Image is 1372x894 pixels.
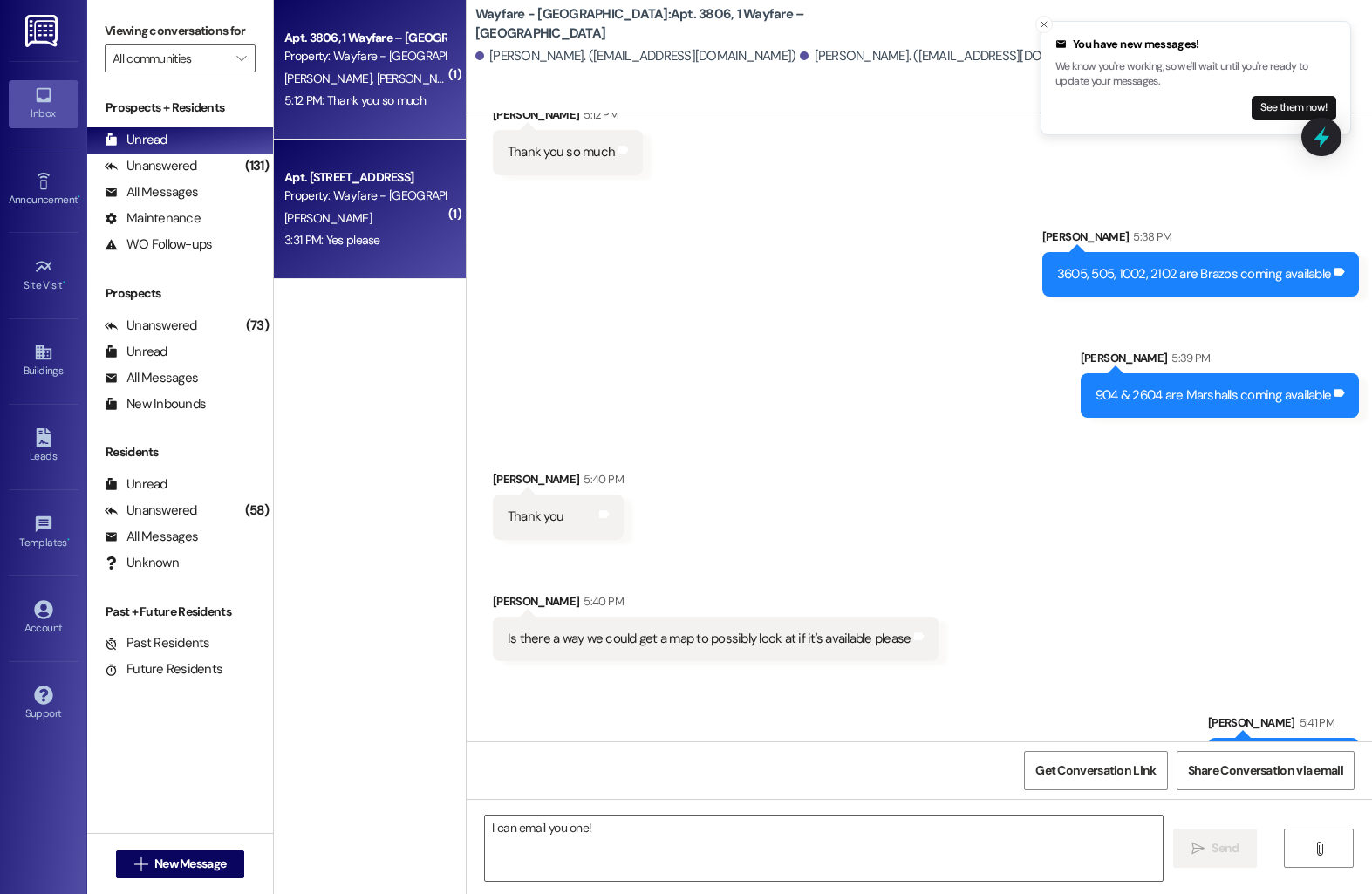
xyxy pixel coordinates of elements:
div: Apt. [STREET_ADDRESS] [284,168,446,187]
p: We know you're working, so we'll wait until you're ready to update your messages. [1055,59,1336,90]
div: (131) [241,153,273,180]
span: Share Conversation via email [1188,761,1343,780]
div: Past + Future Residents [87,603,273,621]
div: Future Residents [105,660,222,679]
span: [PERSON_NAME] [284,71,377,86]
div: WO Follow-ups [105,235,212,254]
div: 3:31 PM: Yes please [284,232,380,248]
span: Send [1212,839,1239,857]
div: Thank you so much [508,143,615,161]
i:  [134,857,147,871]
div: [PERSON_NAME] [493,592,939,617]
div: All Messages [105,528,198,546]
div: All Messages [105,369,198,387]
a: Account [9,595,78,642]
div: [PERSON_NAME]. ([EMAIL_ADDRESS][DOMAIN_NAME]) [475,47,796,65]
div: 3605, 505, 1002, 2102 are Brazos coming available [1057,265,1331,283]
div: 5:40 PM [579,592,623,611]
button: Send [1173,829,1258,868]
div: You have new messages! [1055,36,1336,53]
div: Prospects [87,284,273,303]
b: Wayfare - [GEOGRAPHIC_DATA]: Apt. 3806, 1 Wayfare – [GEOGRAPHIC_DATA] [475,5,824,43]
div: [PERSON_NAME]. ([EMAIL_ADDRESS][DOMAIN_NAME]) [800,47,1121,65]
i:  [1313,842,1326,856]
div: All Messages [105,183,198,201]
a: Support [9,680,78,727]
div: Residents [87,443,273,461]
div: 5:12 PM: Thank you so much [284,92,426,108]
span: New Message [154,855,226,873]
div: Property: Wayfare - [GEOGRAPHIC_DATA] [284,47,446,65]
div: 904 & 2604 are Marshalls coming available [1096,386,1331,405]
div: Unanswered [105,317,197,335]
div: [PERSON_NAME] [1042,228,1359,252]
button: Get Conversation Link [1024,751,1167,790]
button: Share Conversation via email [1177,751,1355,790]
a: Templates • [9,509,78,556]
label: Viewing conversations for [105,17,256,44]
span: • [78,191,80,203]
div: Maintenance [105,209,201,228]
div: (73) [242,312,273,339]
div: Is there a way we could get a map to possibly look at if it's available please [508,630,911,648]
span: • [63,276,65,289]
button: See them now! [1252,96,1336,120]
div: Unanswered [105,157,197,175]
input: All communities [113,44,228,72]
a: Leads [9,423,78,470]
a: Buildings [9,338,78,385]
div: 5:41 PM [1295,713,1334,732]
div: Apt. 3806, 1 Wayfare – [GEOGRAPHIC_DATA] [284,29,446,47]
div: Unread [105,475,167,494]
a: Inbox [9,80,78,127]
div: 5:39 PM [1167,349,1210,367]
span: [PERSON_NAME] [376,71,463,86]
span: [PERSON_NAME] [284,210,372,226]
a: Site Visit • [9,252,78,299]
span: Get Conversation Link [1035,761,1156,780]
button: Close toast [1035,16,1053,33]
div: Unread [105,131,167,149]
div: 5:40 PM [579,470,623,488]
div: [PERSON_NAME] [493,106,643,130]
div: (58) [241,497,273,524]
i:  [1191,842,1205,856]
div: [PERSON_NAME] [493,470,624,495]
i:  [236,51,246,65]
div: Prospects + Residents [87,99,273,117]
div: Thank you [508,508,563,526]
div: Past Residents [105,634,210,652]
img: ResiDesk Logo [25,15,61,47]
div: 5:38 PM [1129,228,1171,246]
div: Unread [105,343,167,361]
span: • [67,534,70,546]
div: New Inbounds [105,395,206,413]
div: Property: Wayfare - [GEOGRAPHIC_DATA] [284,187,446,205]
div: [PERSON_NAME] [1208,713,1359,738]
div: [PERSON_NAME] [1081,349,1359,373]
div: Unanswered [105,502,197,520]
div: 5:12 PM [579,106,618,124]
div: Unknown [105,554,179,572]
button: New Message [116,850,245,878]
